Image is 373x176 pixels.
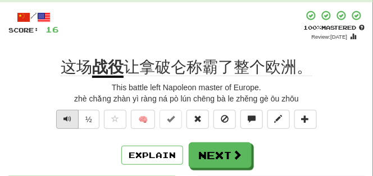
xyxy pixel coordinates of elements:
small: Review: [DATE] [312,34,348,40]
span: Score: [8,26,39,34]
button: Explain [121,146,183,165]
button: Add to collection (alt+a) [294,110,317,129]
button: Next [189,142,252,168]
div: Mastered [303,24,365,31]
div: Text-to-speech controls [54,110,99,135]
button: Set this sentence to 100% Mastered (alt+m) [160,110,182,129]
div: / [8,10,59,24]
button: Edit sentence (alt+d) [267,110,290,129]
div: This battle left Napoleon master of Europe. [8,82,365,93]
span: 100 % [303,24,321,31]
button: Ignore sentence (alt+i) [213,110,236,129]
button: 🧠 [131,110,155,129]
button: Reset to 0% Mastered (alt+r) [186,110,209,129]
div: zhè chǎng zhàn yì ràng ná pò lún chēng bà le zhěng gè ōu zhōu [8,93,365,104]
button: Favorite sentence (alt+f) [104,110,126,129]
button: Discuss sentence (alt+u) [240,110,263,129]
span: 让拿破仑称霸了整个欧洲。 [124,58,312,76]
button: ½ [78,110,99,129]
button: Play sentence audio (ctl+space) [56,110,79,129]
span: 这场 [61,58,92,76]
span: 16 [46,25,59,34]
u: 战役 [92,58,124,78]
